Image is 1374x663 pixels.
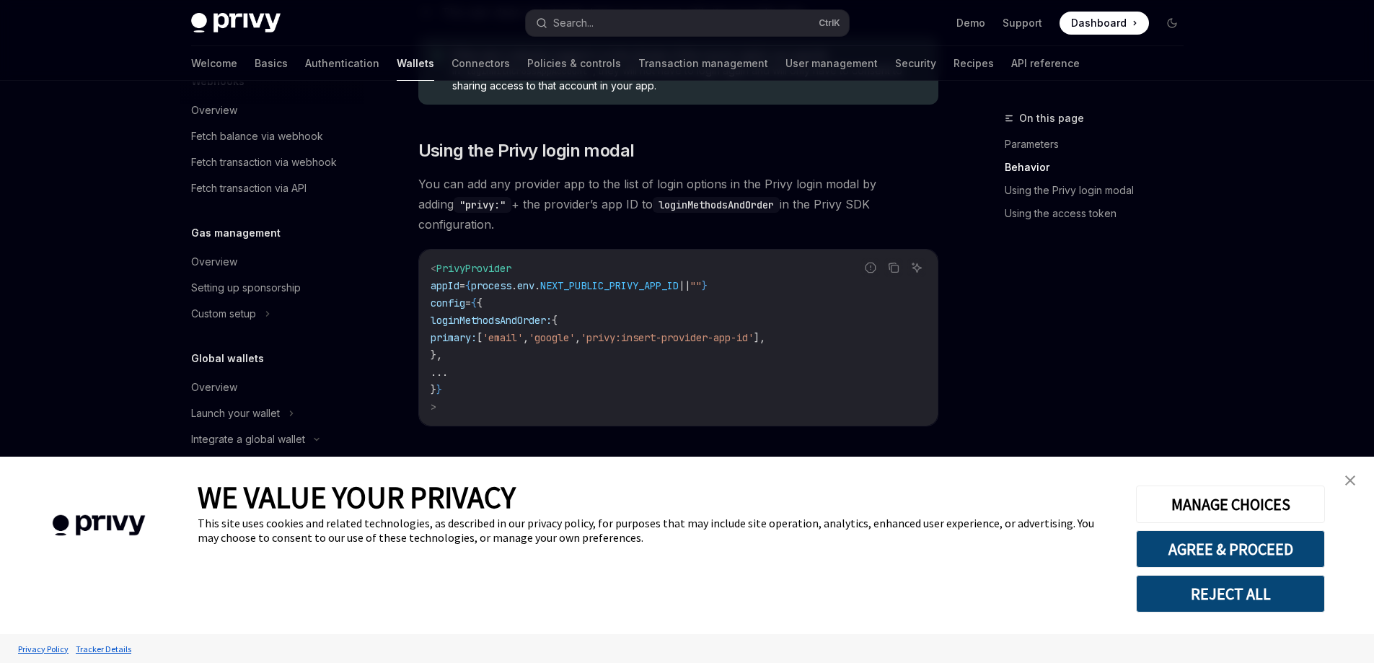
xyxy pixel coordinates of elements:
span: 'google' [529,331,575,344]
code: loginMethodsAndOrder [653,197,780,213]
a: Setting up sponsorship [180,275,364,301]
a: Policies & controls [527,46,621,81]
button: Toggle dark mode [1161,12,1184,35]
button: AGREE & PROCEED [1136,530,1325,568]
span: [ [477,331,483,344]
span: config [431,297,465,309]
span: process [471,279,511,292]
span: PrivyProvider [436,262,511,275]
button: Report incorrect code [861,258,880,277]
span: 'email' [483,331,523,344]
a: Dashboard [1060,12,1149,35]
a: Fetch transaction via API [180,175,364,201]
span: } [702,279,708,292]
span: On this page [1019,110,1084,127]
div: Overview [191,253,237,271]
div: Search... [553,14,594,32]
a: Privacy Policy [14,636,72,662]
span: , [575,331,581,344]
div: Overview [191,102,237,119]
a: Parameters [1005,133,1195,156]
div: Integrate a global wallet [191,431,305,448]
span: . [534,279,540,292]
img: close banner [1345,475,1355,486]
a: Overview [180,249,364,275]
div: This site uses cookies and related technologies, as described in our privacy policy, for purposes... [198,516,1114,545]
a: API reference [1011,46,1080,81]
span: { [465,279,471,292]
div: Fetch transaction via API [191,180,307,197]
span: , [523,331,529,344]
span: "" [690,279,702,292]
code: "privy:" [454,197,511,213]
div: Launch your wallet [191,405,280,422]
a: Overview [180,374,364,400]
button: REJECT ALL [1136,575,1325,612]
span: ], [754,331,765,344]
span: = [465,297,471,309]
a: Using the Privy login modal [1005,179,1195,202]
span: 'privy:insert-provider-app-id' [581,331,754,344]
span: { [477,297,483,309]
a: Overview [180,452,364,478]
span: Ctrl K [819,17,840,29]
span: primary: [431,331,477,344]
span: } [431,383,436,396]
a: Basics [255,46,288,81]
a: Support [1003,16,1042,30]
span: }, [431,348,442,361]
a: Security [895,46,936,81]
span: loginMethodsAndOrder: [431,314,552,327]
span: ... [431,366,448,379]
h5: Gas management [191,224,281,242]
div: Fetch transaction via webhook [191,154,337,171]
span: WE VALUE YOUR PRIVACY [198,478,516,516]
a: Welcome [191,46,237,81]
a: Overview [180,97,364,123]
a: close banner [1336,466,1365,495]
button: Ask AI [907,258,926,277]
button: MANAGE CHOICES [1136,486,1325,523]
span: < [431,262,436,275]
div: Setting up sponsorship [191,279,301,297]
a: User management [785,46,878,81]
span: = [459,279,465,292]
img: dark logo [191,13,281,33]
button: Search...CtrlK [526,10,849,36]
span: You can add any provider app to the list of login options in the Privy login modal by adding + th... [418,174,938,234]
a: Fetch balance via webhook [180,123,364,149]
a: Using the access token [1005,202,1195,225]
div: Custom setup [191,305,256,322]
button: Copy the contents from the code block [884,258,903,277]
span: Dashboard [1071,16,1127,30]
a: Behavior [1005,156,1195,179]
a: Tracker Details [72,636,135,662]
h5: Global wallets [191,350,264,367]
a: Wallets [397,46,434,81]
span: . [511,279,517,292]
div: Overview [191,379,237,396]
a: Transaction management [638,46,768,81]
div: Fetch balance via webhook [191,128,323,145]
img: company logo [22,494,176,557]
a: Fetch transaction via webhook [180,149,364,175]
span: appId [431,279,459,292]
span: || [679,279,690,292]
a: Connectors [452,46,510,81]
span: { [471,297,477,309]
span: > [431,400,436,413]
span: } [436,383,442,396]
span: { [552,314,558,327]
span: NEXT_PUBLIC_PRIVY_APP_ID [540,279,679,292]
a: Demo [956,16,985,30]
span: env [517,279,534,292]
a: Authentication [305,46,379,81]
span: Using the Privy login modal [418,139,635,162]
a: Recipes [954,46,994,81]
